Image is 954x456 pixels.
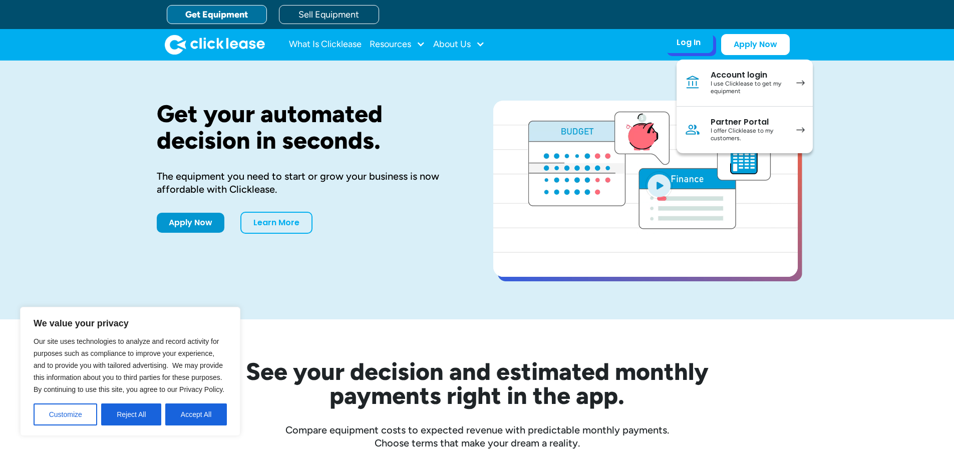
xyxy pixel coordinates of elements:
[157,213,224,233] a: Apply Now
[677,60,813,107] a: Account loginI use Clicklease to get my equipment
[157,101,461,154] h1: Get your automated decision in seconds.
[197,359,758,407] h2: See your decision and estimated monthly payments right in the app.
[685,75,701,91] img: Bank icon
[167,5,267,24] a: Get Equipment
[157,423,798,449] div: Compare equipment costs to expected revenue with predictable monthly payments. Choose terms that ...
[370,35,425,55] div: Resources
[711,70,786,80] div: Account login
[646,171,673,199] img: Blue play button logo on a light blue circular background
[20,307,240,436] div: We value your privacy
[685,122,701,138] img: Person icon
[711,117,786,127] div: Partner Portal
[157,170,461,196] div: The equipment you need to start or grow your business is now affordable with Clicklease.
[279,5,379,24] a: Sell Equipment
[711,80,786,96] div: I use Clicklease to get my equipment
[796,127,805,133] img: arrow
[796,80,805,86] img: arrow
[101,403,161,425] button: Reject All
[165,403,227,425] button: Accept All
[677,38,701,48] div: Log In
[711,127,786,143] div: I offer Clicklease to my customers.
[34,317,227,329] p: We value your privacy
[677,60,813,153] nav: Log In
[165,35,265,55] img: Clicklease logo
[493,101,798,277] a: open lightbox
[721,34,790,55] a: Apply Now
[433,35,485,55] div: About Us
[34,403,97,425] button: Customize
[34,337,224,393] span: Our site uses technologies to analyze and record activity for purposes such as compliance to impr...
[165,35,265,55] a: home
[677,107,813,153] a: Partner PortalI offer Clicklease to my customers.
[240,212,312,234] a: Learn More
[289,35,362,55] a: What Is Clicklease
